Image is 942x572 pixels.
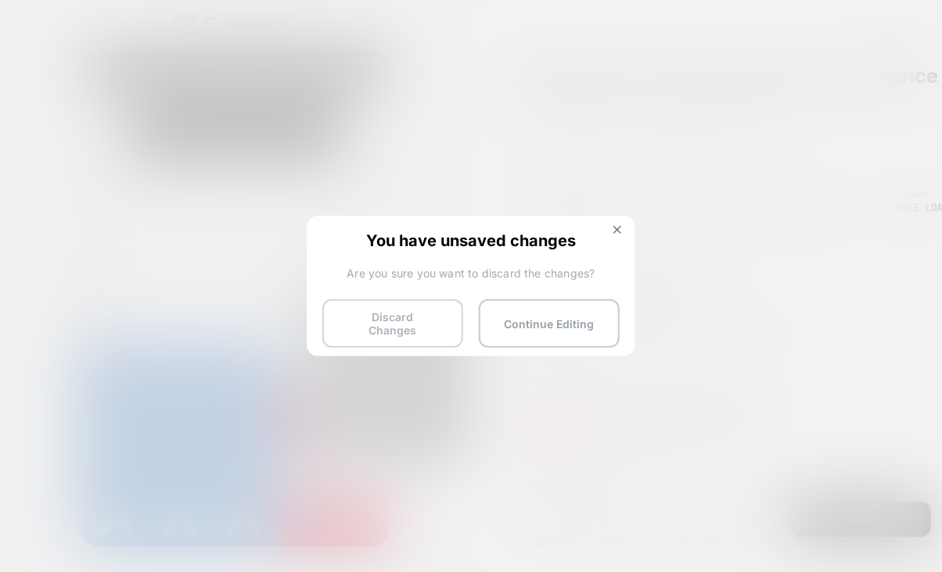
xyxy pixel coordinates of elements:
[46,84,70,108] img: Spinner: White decorative
[322,231,620,247] span: You have unsaved changes
[613,226,621,234] img: close
[479,299,620,348] button: Continue Editing
[322,266,620,280] span: Are you sure you want to discard the changes?
[322,299,463,348] button: Discard Changes
[46,50,263,111] div: Accessibility Menu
